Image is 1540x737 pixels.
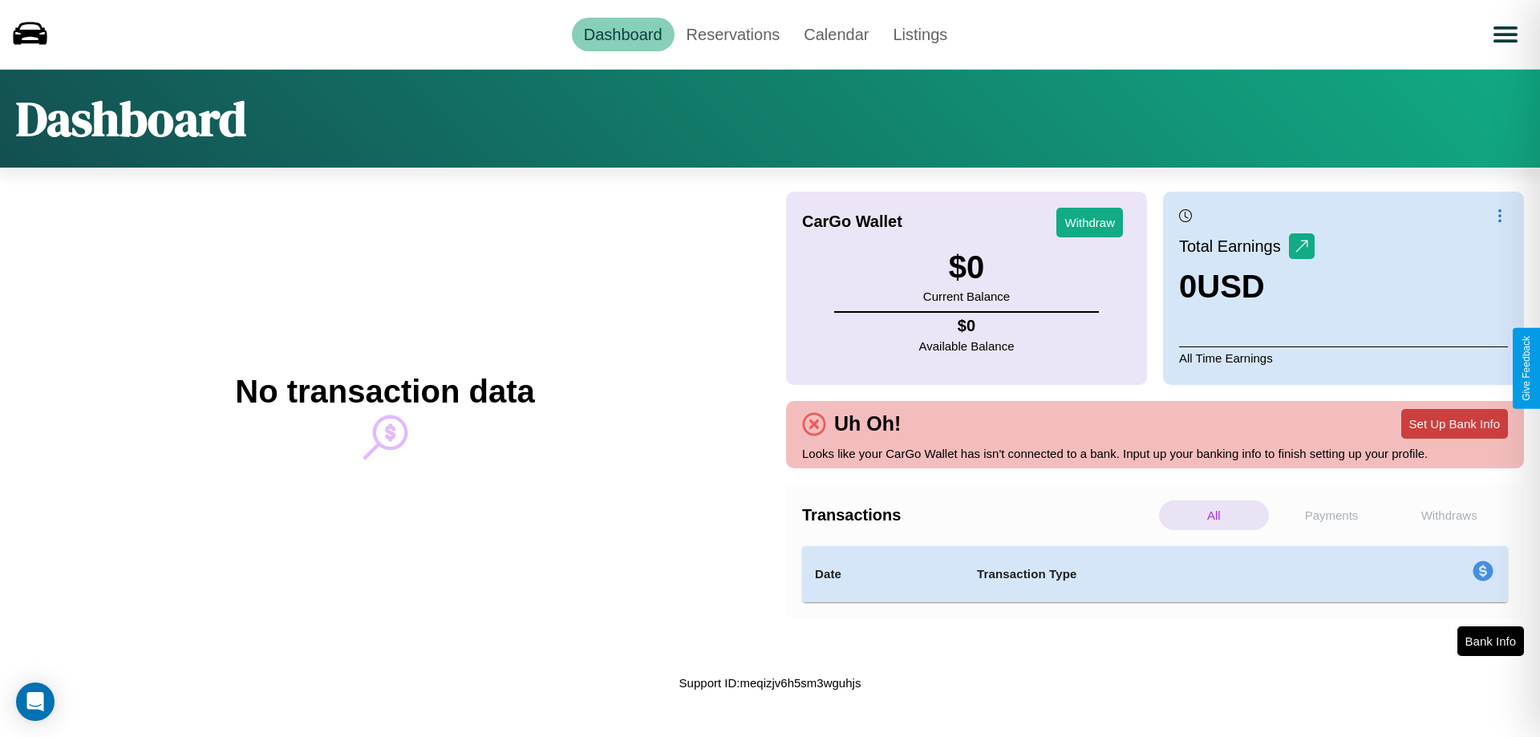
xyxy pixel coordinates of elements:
[679,672,861,694] p: Support ID: meqizjv6h5sm3wguhjs
[1483,12,1528,57] button: Open menu
[16,86,246,152] h1: Dashboard
[675,18,792,51] a: Reservations
[1521,336,1532,401] div: Give Feedback
[826,412,909,435] h4: Uh Oh!
[919,335,1015,357] p: Available Balance
[1277,500,1387,530] p: Payments
[923,249,1010,285] h3: $ 0
[235,374,534,410] h2: No transaction data
[1159,500,1269,530] p: All
[572,18,675,51] a: Dashboard
[802,213,902,231] h4: CarGo Wallet
[1179,269,1315,305] h3: 0 USD
[1179,232,1289,261] p: Total Earnings
[977,565,1341,584] h4: Transaction Type
[815,565,951,584] h4: Date
[1394,500,1504,530] p: Withdraws
[923,285,1010,307] p: Current Balance
[802,443,1508,464] p: Looks like your CarGo Wallet has isn't connected to a bank. Input up your banking info to finish ...
[802,546,1508,602] table: simple table
[792,18,881,51] a: Calendar
[802,506,1155,524] h4: Transactions
[881,18,959,51] a: Listings
[1179,346,1508,369] p: All Time Earnings
[1056,208,1123,237] button: Withdraw
[1401,409,1508,439] button: Set Up Bank Info
[16,682,55,721] div: Open Intercom Messenger
[919,317,1015,335] h4: $ 0
[1457,626,1524,656] button: Bank Info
